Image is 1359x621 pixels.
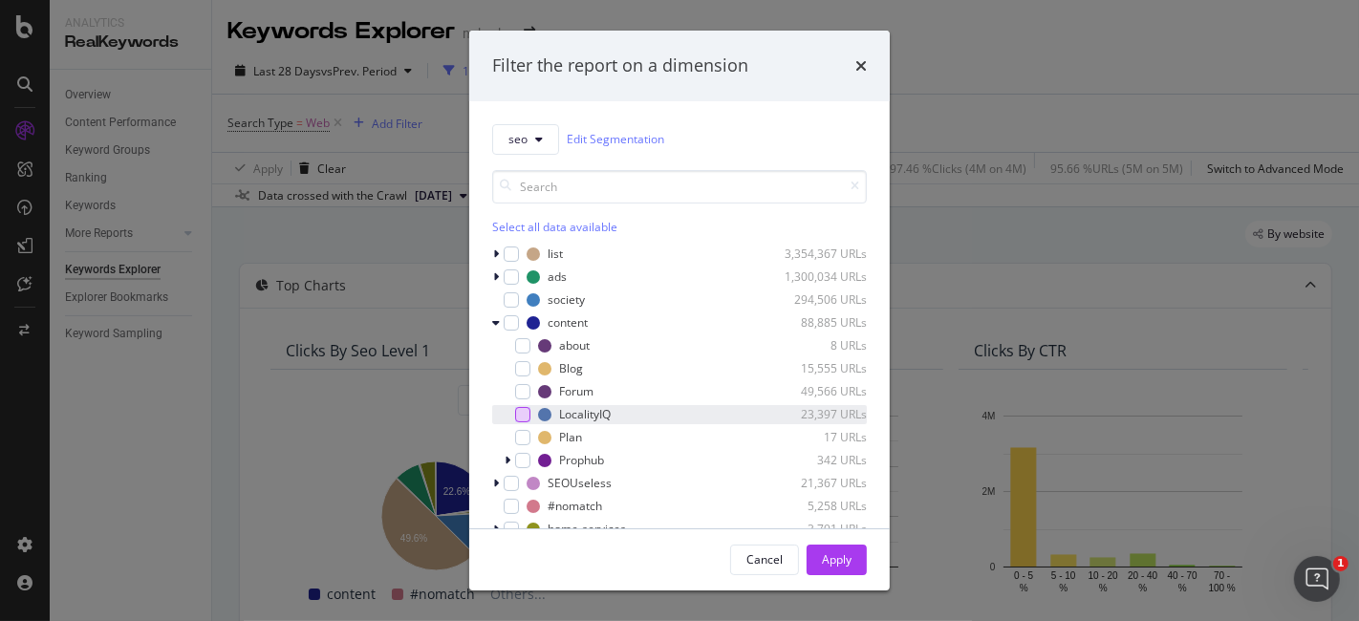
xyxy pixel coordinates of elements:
[548,291,585,308] div: society
[773,452,867,468] div: 342 URLs
[773,383,867,399] div: 49,566 URLs
[548,246,563,262] div: list
[1294,556,1340,602] iframe: Intercom live chat
[773,498,867,514] div: 5,258 URLs
[822,551,852,567] div: Apply
[773,406,867,422] div: 23,397 URLs
[855,54,867,78] div: times
[559,360,583,376] div: Blog
[492,54,748,78] div: Filter the report on a dimension
[548,268,567,285] div: ads
[559,383,593,399] div: Forum
[559,452,604,468] div: Prophub
[746,551,783,567] div: Cancel
[730,545,799,575] button: Cancel
[773,291,867,308] div: 294,506 URLs
[773,246,867,262] div: 3,354,367 URLs
[773,268,867,285] div: 1,300,034 URLs
[773,429,867,445] div: 17 URLs
[548,521,626,537] div: home-services
[508,131,528,147] span: seo
[773,337,867,353] div: 8 URLs
[469,31,890,590] div: modal
[548,498,602,514] div: #nomatch
[548,475,612,491] div: SEOUseless
[492,170,867,203] input: Search
[559,337,590,353] div: about
[773,314,867,331] div: 88,885 URLs
[492,124,559,155] button: seo
[1333,556,1348,571] span: 1
[548,314,588,331] div: content
[773,475,867,491] div: 21,367 URLs
[559,429,582,445] div: Plan
[567,129,664,149] a: Edit Segmentation
[773,360,867,376] div: 15,555 URLs
[559,406,611,422] div: LocalityIQ
[492,219,867,235] div: Select all data available
[807,545,867,575] button: Apply
[773,521,867,537] div: 3,791 URLs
